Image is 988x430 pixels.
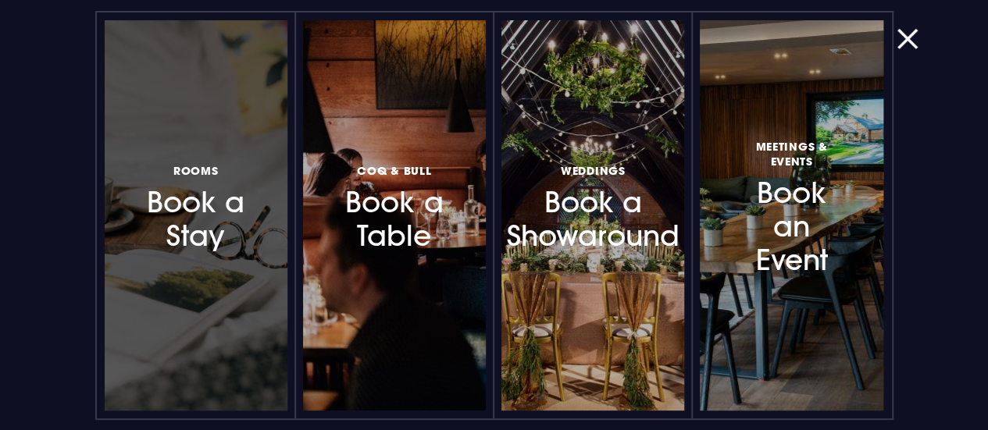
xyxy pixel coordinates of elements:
[700,20,883,410] a: Meetings & EventsBook an Event
[337,161,451,254] h3: Book a Table
[357,163,431,178] span: Coq & Bull
[734,139,848,169] span: Meetings & Events
[734,137,848,278] h3: Book an Event
[303,20,486,410] a: Coq & BullBook a Table
[173,163,219,178] span: Rooms
[139,161,253,254] h3: Book a Stay
[561,163,626,178] span: Weddings
[501,20,684,410] a: WeddingsBook a Showaround
[105,20,287,410] a: RoomsBook a Stay
[536,161,650,254] h3: Book a Showaround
